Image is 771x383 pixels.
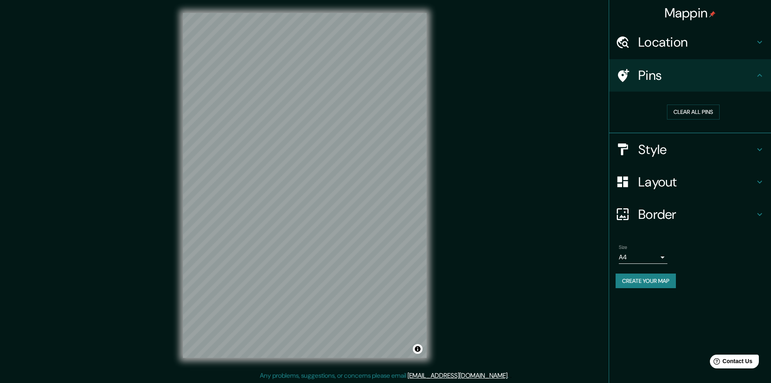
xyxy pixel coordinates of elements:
label: Size [619,244,627,250]
iframe: Help widget launcher [699,351,762,374]
h4: Mappin [665,5,716,21]
div: Style [609,133,771,166]
h4: Border [638,206,755,223]
button: Toggle attribution [413,344,423,354]
button: Create your map [616,274,676,289]
div: A4 [619,251,667,264]
canvas: Map [183,13,427,358]
a: [EMAIL_ADDRESS][DOMAIN_NAME] [408,371,508,380]
div: . [510,371,512,381]
div: Pins [609,59,771,92]
img: pin-icon.png [709,11,716,17]
h4: Pins [638,67,755,83]
h4: Style [638,141,755,158]
div: Location [609,26,771,58]
h4: Location [638,34,755,50]
p: Any problems, suggestions, or concerns please email . [260,371,509,381]
h4: Layout [638,174,755,190]
div: Layout [609,166,771,198]
div: Border [609,198,771,231]
div: . [509,371,510,381]
button: Clear all pins [667,105,720,120]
